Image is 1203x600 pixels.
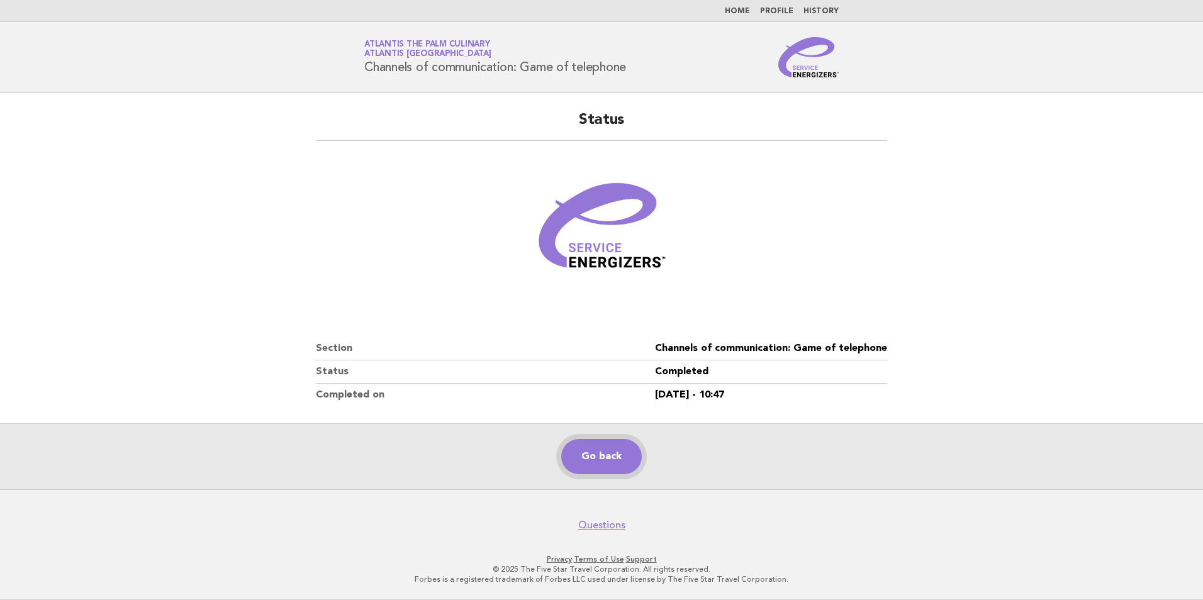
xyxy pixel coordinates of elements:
[574,555,624,564] a: Terms of Use
[778,37,839,77] img: Service Energizers
[216,554,987,564] p: · ·
[655,337,887,360] dd: Channels of communication: Game of telephone
[316,360,655,384] dt: Status
[655,384,887,406] dd: [DATE] - 10:47
[578,519,625,531] a: Questions
[364,50,491,58] span: Atlantis [GEOGRAPHIC_DATA]
[526,156,677,307] img: Verified
[364,40,491,58] a: Atlantis The Palm CulinaryAtlantis [GEOGRAPHIC_DATA]
[547,555,572,564] a: Privacy
[725,8,750,15] a: Home
[316,384,655,406] dt: Completed on
[216,574,987,584] p: Forbes is a registered trademark of Forbes LLC used under license by The Five Star Travel Corpora...
[655,360,887,384] dd: Completed
[760,8,793,15] a: Profile
[364,41,626,74] h1: Channels of communication: Game of telephone
[316,337,655,360] dt: Section
[803,8,839,15] a: History
[626,555,657,564] a: Support
[561,439,642,474] a: Go back
[216,564,987,574] p: © 2025 The Five Star Travel Corporation. All rights reserved.
[316,110,887,141] h2: Status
